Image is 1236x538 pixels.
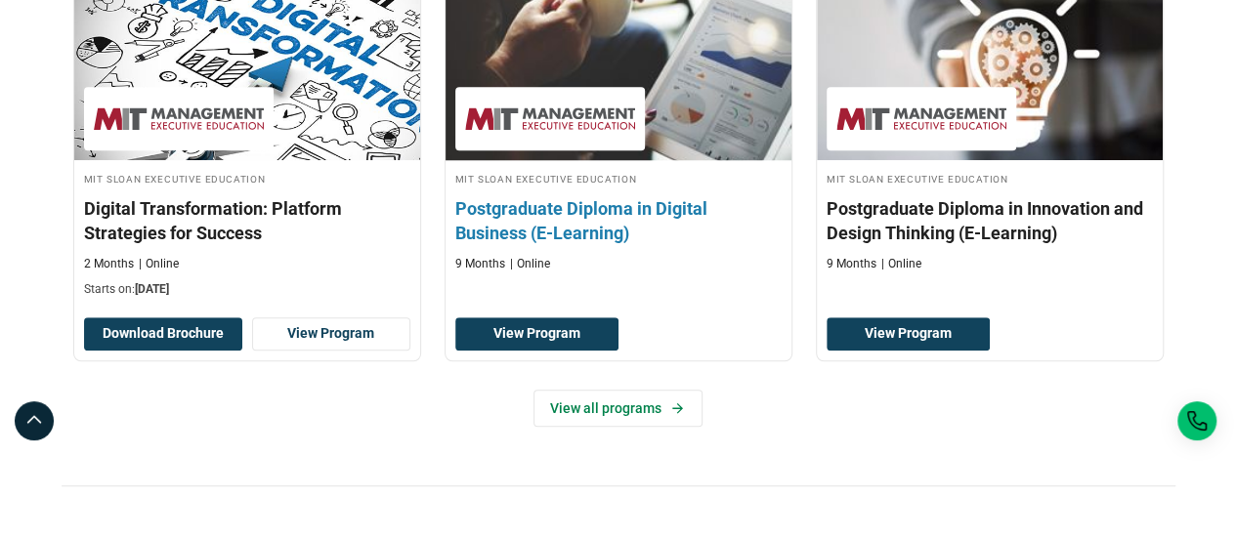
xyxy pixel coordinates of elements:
img: MIT Sloan Executive Education [94,97,264,141]
img: MIT Sloan Executive Education [836,97,1006,141]
span: [DATE] [135,282,169,296]
a: View all programs [533,390,703,427]
img: MIT Sloan Executive Education [465,97,635,141]
a: View Program [455,317,618,351]
h4: MIT Sloan Executive Education [827,170,1153,186]
h4: MIT Sloan Executive Education [455,170,782,186]
h4: MIT Sloan Executive Education [84,170,410,186]
button: Download Brochure [84,317,242,351]
p: 9 Months [827,255,876,271]
a: View Program [252,317,410,351]
p: 2 Months [84,255,134,271]
a: View Program [827,317,990,351]
p: Online [139,255,179,271]
h3: Digital Transformation: Platform Strategies for Success [84,196,410,245]
p: Online [510,255,550,271]
h3: Postgraduate Diploma in Digital Business (E-Learning) [455,196,782,245]
p: Online [881,255,921,271]
p: 9 Months [455,255,505,271]
h3: Postgraduate Diploma in Innovation and Design Thinking (E-Learning) [827,196,1153,245]
p: Starts on: [84,281,410,298]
